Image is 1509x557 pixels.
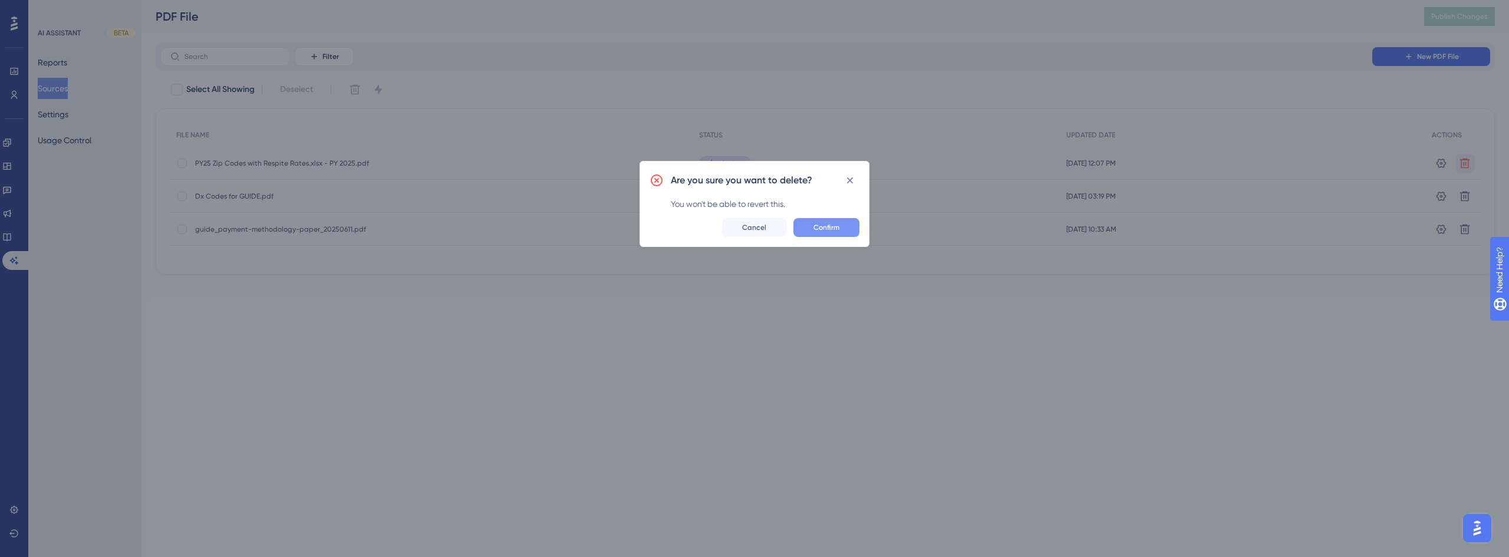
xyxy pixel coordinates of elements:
span: Cancel [742,223,766,232]
span: Confirm [813,223,839,232]
h2: Are you sure you want to delete? [671,173,812,187]
iframe: UserGuiding AI Assistant Launcher [1459,510,1495,546]
span: Need Help? [28,3,74,17]
div: You won't be able to revert this. [671,197,859,211]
